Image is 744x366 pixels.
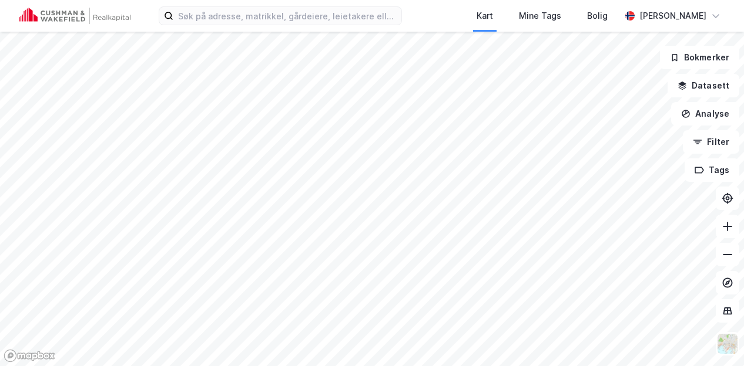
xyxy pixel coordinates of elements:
[519,9,561,23] div: Mine Tags
[671,102,739,126] button: Analyse
[587,9,608,23] div: Bolig
[660,46,739,69] button: Bokmerker
[173,7,401,25] input: Søk på adresse, matrikkel, gårdeiere, leietakere eller personer
[4,349,55,362] a: Mapbox homepage
[477,9,493,23] div: Kart
[685,310,744,366] div: Kontrollprogram for chat
[639,9,706,23] div: [PERSON_NAME]
[685,310,744,366] iframe: Chat Widget
[19,8,130,24] img: cushman-wakefield-realkapital-logo.202ea83816669bd177139c58696a8fa1.svg
[683,130,739,154] button: Filter
[668,74,739,97] button: Datasett
[685,158,739,182] button: Tags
